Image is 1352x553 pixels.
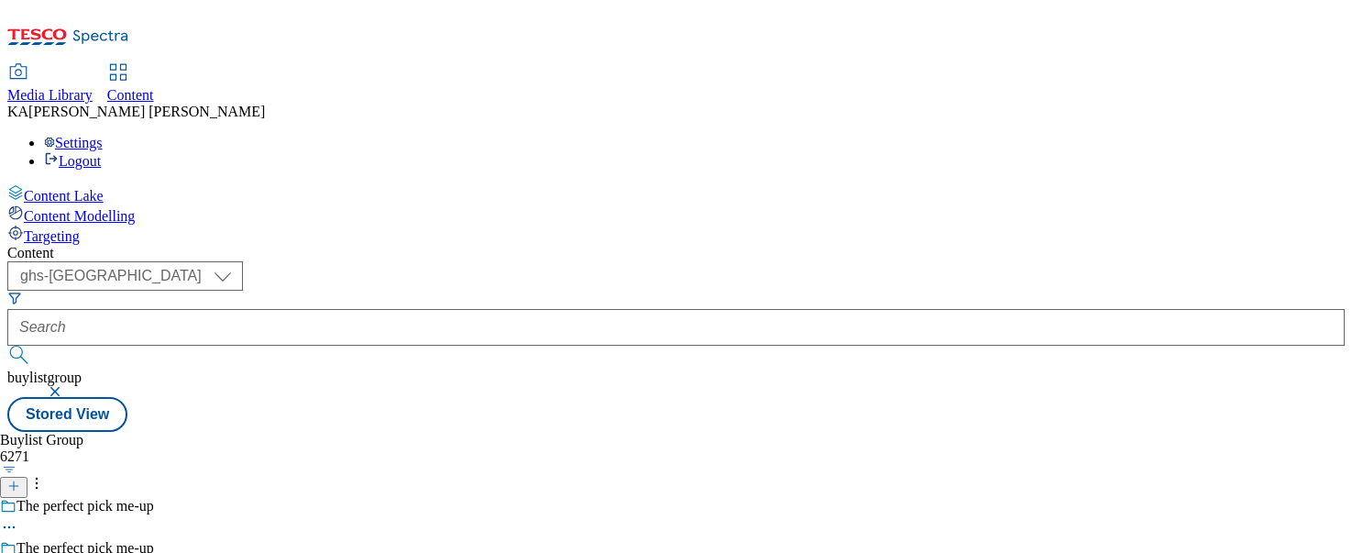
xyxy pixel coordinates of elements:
[7,225,1345,245] a: Targeting
[44,153,101,169] a: Logout
[7,397,127,432] button: Stored View
[7,205,1345,225] a: Content Modelling
[107,65,154,104] a: Content
[7,245,1345,261] div: Content
[44,135,103,150] a: Settings
[28,104,265,119] span: [PERSON_NAME] [PERSON_NAME]
[107,87,154,103] span: Content
[7,291,22,305] svg: Search Filters
[16,498,154,514] div: The perfect pick me-up
[7,370,82,385] span: buylistgroup
[7,104,28,119] span: KA
[24,188,104,204] span: Content Lake
[24,208,135,224] span: Content Modelling
[7,65,93,104] a: Media Library
[7,184,1345,205] a: Content Lake
[7,87,93,103] span: Media Library
[24,228,80,244] span: Targeting
[7,309,1345,346] input: Search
